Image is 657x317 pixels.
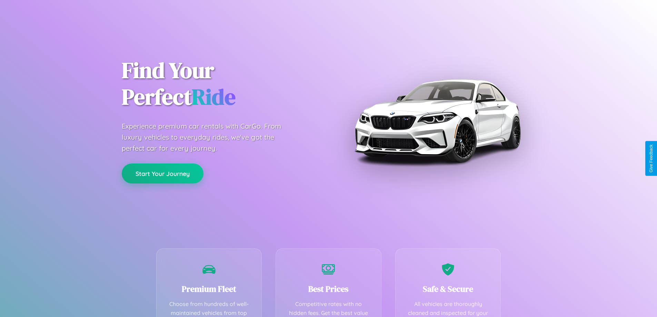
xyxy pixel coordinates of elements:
div: Give Feedback [649,145,654,172]
p: Experience premium car rentals with CarGo. From luxury vehicles to everyday rides, we've got the ... [122,121,294,154]
span: Ride [192,82,236,112]
h3: Best Prices [286,283,371,295]
h3: Safe & Secure [406,283,490,295]
h3: Premium Fleet [167,283,251,295]
img: Premium BMW car rental vehicle [351,34,524,207]
button: Start Your Journey [122,164,203,184]
h1: Find Your Perfect [122,57,318,110]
